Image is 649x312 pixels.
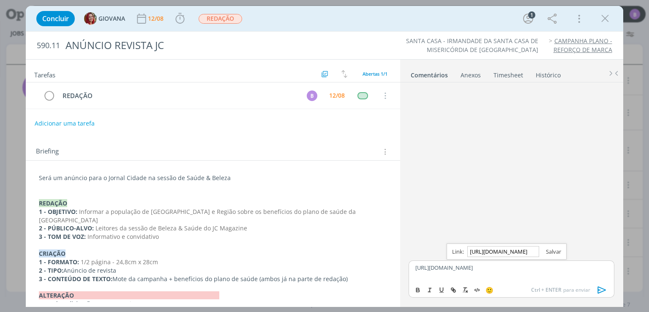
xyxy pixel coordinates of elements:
div: B [307,90,317,101]
input: https://quilljs.com [467,246,539,257]
strong: 3 - TOM DE VOZ: [39,233,86,241]
button: GGIOVANA [84,12,125,25]
p: Será um anúncio para o Jornal Cidade na sessão de Saúde & Beleza [39,174,387,182]
div: 12/08 [329,93,345,99]
span: 🙂 [485,286,494,294]
span: Informar a população de [GEOGRAPHIC_DATA] e Região sobre os benefícios do plano de saúde da [GEOG... [39,208,357,224]
strong: ALTERAÇÃO [39,291,219,299]
button: B [306,89,319,102]
strong: Data de solicitação: [39,300,95,308]
span: para enviar [531,286,590,294]
span: Leitores da sessão de Beleza & Saúde do JC Magazine [95,224,247,232]
span: Tarefas [34,69,55,79]
button: REDAÇÃO [198,14,243,24]
a: CAMPANHA PLANO - REFORÇO DE MARCA [554,37,612,53]
p: Mote da campanha + benefícios do plano de saúde (ambos já na parte de redação) [39,275,387,283]
div: ANÚNCIO REVISTA JC [62,35,369,56]
p: Anúncio de revista [39,266,387,275]
button: 1 [521,12,535,25]
span: Informativo e convidativo [87,233,159,241]
strong: 1 - FORMATO: [39,258,79,266]
p: [URL][DOMAIN_NAME] [415,264,607,271]
strong: REDAÇÃO [39,199,67,207]
span: Ctrl + ENTER [531,286,563,294]
div: REDAÇÃO [59,90,299,101]
div: Anexos [461,71,481,79]
strong: 3 - CONTEÚDO DE TEXTO: [39,275,112,283]
span: Concluir [42,15,69,22]
span: Briefing [36,146,59,157]
span: 590.11 [37,41,60,50]
strong: 2 - PÚBLICO-ALVO: [39,224,94,232]
div: 12/08 [148,16,165,22]
span: 1/2 página - 24,8cm x 28cm [81,258,158,266]
span: Abertas 1/1 [363,71,387,77]
a: Histórico [535,67,561,79]
button: 🙂 [483,285,495,295]
span: REDAÇÃO [199,14,242,24]
button: Concluir [36,11,75,26]
span: GIOVANA [98,16,125,22]
strong: 1 - OBJETIVO: [39,208,77,216]
strong: 2 - TIPO: [39,266,63,274]
img: arrow-down-up.svg [341,70,347,78]
a: Timesheet [493,67,524,79]
a: Comentários [410,67,448,79]
div: dialog [26,6,623,307]
strong: CRIAÇÃO [39,249,65,257]
button: Adicionar uma tarefa [34,116,95,131]
a: SANTA CASA - IRMANDADE DA SANTA CASA DE MISERICÓRDIA DE [GEOGRAPHIC_DATA] [406,37,538,53]
div: 1 [528,11,535,19]
img: G [84,12,97,25]
span: Escreva aqui [95,300,131,308]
